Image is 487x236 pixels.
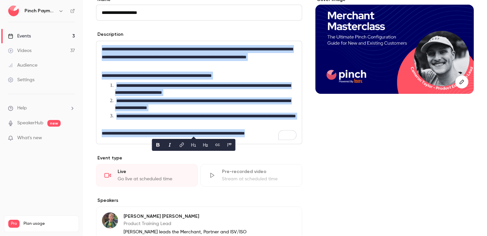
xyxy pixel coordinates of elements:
[118,176,189,182] div: Go live at scheduled time
[96,41,302,144] section: description
[17,120,43,127] a: SpeakerHub
[8,105,75,112] li: help-dropdown-opener
[124,220,259,227] p: Product Training Lead
[96,31,123,38] label: Description
[200,164,302,187] div: Pre-recorded videoStream at scheduled time
[177,140,187,150] button: link
[17,105,27,112] span: Help
[8,62,37,69] div: Audience
[17,135,42,142] span: What's new
[96,197,302,204] p: Speakers
[8,6,19,16] img: Pinch Payments
[8,33,31,39] div: Events
[24,221,75,226] span: Plan usage
[222,176,294,182] div: Stream at scheduled time
[8,47,31,54] div: Videos
[102,212,118,228] img: Cameron Taylor
[124,213,259,220] p: [PERSON_NAME] [PERSON_NAME]
[8,220,20,228] span: Pro
[8,77,34,83] div: Settings
[25,8,56,14] h6: Pinch Payments
[47,120,61,127] span: new
[96,41,302,144] div: editor
[67,135,75,141] iframe: Noticeable Trigger
[96,164,198,187] div: LiveGo live at scheduled time
[165,140,175,150] button: italic
[118,168,189,175] div: Live
[153,140,163,150] button: bold
[96,155,302,161] p: Event type
[96,41,302,144] div: To enrich screen reader interactions, please activate Accessibility in Grammarly extension settings
[222,168,294,175] div: Pre-recorded video
[224,140,235,150] button: blockquote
